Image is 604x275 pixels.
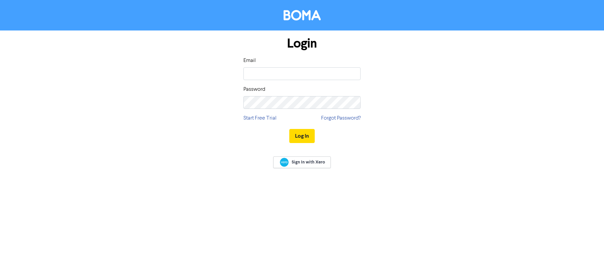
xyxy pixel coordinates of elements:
[280,158,289,167] img: Xero logo
[243,36,361,51] h1: Login
[243,85,265,93] label: Password
[243,114,277,122] a: Start Free Trial
[273,156,331,168] a: Sign In with Xero
[292,159,325,165] span: Sign In with Xero
[243,57,256,65] label: Email
[289,129,315,143] button: Log In
[284,10,321,20] img: BOMA Logo
[321,114,361,122] a: Forgot Password?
